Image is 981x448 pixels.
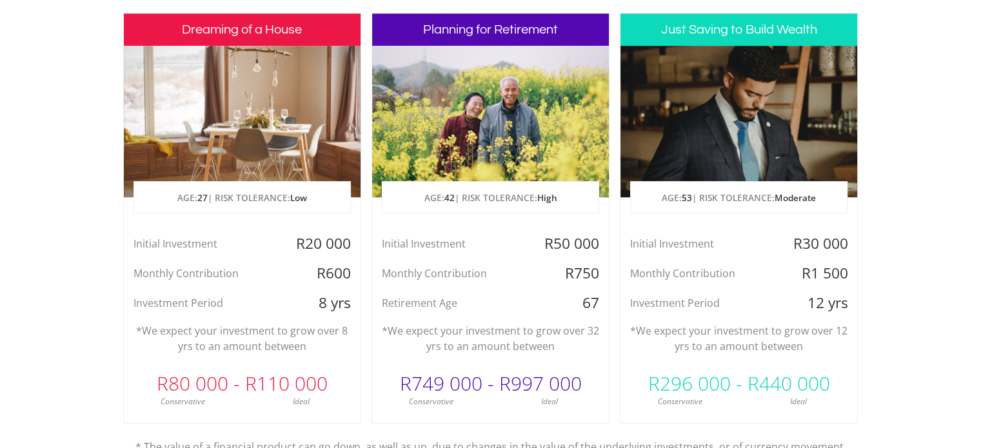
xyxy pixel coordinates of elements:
p: *We expect your investment to grow over 12 yrs to an amount between [630,323,847,354]
span: High [537,191,557,204]
h3: Planning for Retirement [372,14,609,46]
div: R1 500 [778,264,857,283]
div: 12 yrs [778,293,857,313]
div: Monthly Contribution [124,264,282,283]
p: AGE: | RISK TOLERANCE: [382,182,599,214]
div: Initial Investment [124,234,282,253]
div: Conservative [620,396,739,407]
div: R296 000 - R440 000 [620,364,857,403]
div: Ideal [739,396,858,407]
div: Conservative [372,396,491,407]
span: 42 [444,191,454,204]
div: R750 [530,264,609,283]
div: R749 000 - R997 000 [372,364,609,403]
div: Ideal [490,396,609,407]
p: AGE: | RISK TOLERANCE: [631,182,847,214]
span: 53 [682,191,692,204]
div: Initial Investment [372,234,530,253]
span: Moderate [775,191,816,204]
div: R80 000 - R110 000 [124,364,361,403]
div: Initial Investment [620,234,778,253]
div: Conservative [124,396,243,407]
h3: Dreaming of a House [124,14,361,46]
p: *We expect your investment to grow over 8 yrs to an amount between [134,323,351,354]
div: R20 000 [281,234,360,253]
div: Monthly Contribution [620,264,778,283]
p: *We expect your investment to grow over 32 yrs to an amount between [382,323,599,354]
div: Monthly Contribution [372,264,530,283]
div: Retirement Age [372,293,530,313]
span: Low [290,191,307,204]
div: 67 [530,293,609,313]
h3: Just Saving to Build Wealth [620,14,857,46]
div: R50 000 [530,234,609,253]
div: Investment Period [620,293,778,313]
div: R30 000 [778,234,857,253]
div: R600 [281,264,360,283]
div: 8 yrs [281,293,360,313]
div: Ideal [242,396,361,407]
span: 27 [197,191,208,204]
p: AGE: | RISK TOLERANCE: [134,182,350,214]
div: Investment Period [124,293,282,313]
